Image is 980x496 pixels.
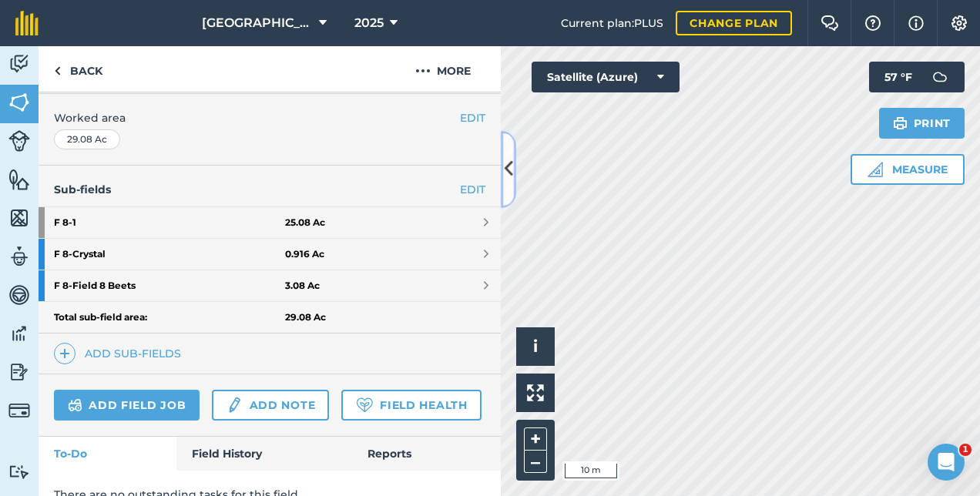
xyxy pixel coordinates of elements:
[864,15,882,31] img: A question mark icon
[54,109,485,126] span: Worked area
[39,437,176,471] a: To-Do
[925,62,955,92] img: svg+xml;base64,PD94bWwgdmVyc2lvbj0iMS4wIiBlbmNvZGluZz0idXRmLTgiPz4KPCEtLSBHZW5lcmF0b3I6IEFkb2JlIE...
[54,390,200,421] a: Add field job
[39,239,501,270] a: F 8-Crystal0.916 Ac
[8,206,30,230] img: svg+xml;base64,PHN2ZyB4bWxucz0iaHR0cDovL3d3dy53My5vcmcvMjAwMC9zdmciIHdpZHRoPSI1NiIgaGVpZ2h0PSI2MC...
[39,46,118,92] a: Back
[8,130,30,152] img: svg+xml;base64,PD94bWwgdmVyc2lvbj0iMS4wIiBlbmNvZGluZz0idXRmLTgiPz4KPCEtLSBHZW5lcmF0b3I6IEFkb2JlIE...
[959,444,972,456] span: 1
[285,311,326,323] strong: 29.08 Ac
[460,109,485,126] button: EDIT
[352,437,501,471] a: Reports
[893,114,908,132] img: svg+xml;base64,PHN2ZyB4bWxucz0iaHR0cDovL3d3dy53My5vcmcvMjAwMC9zdmciIHdpZHRoPSIxOSIgaGVpZ2h0PSIyNC...
[59,344,70,363] img: svg+xml;base64,PHN2ZyB4bWxucz0iaHR0cDovL3d3dy53My5vcmcvMjAwMC9zdmciIHdpZHRoPSIxNCIgaGVpZ2h0PSIyNC...
[908,14,924,32] img: svg+xml;base64,PHN2ZyB4bWxucz0iaHR0cDovL3d3dy53My5vcmcvMjAwMC9zdmciIHdpZHRoPSIxNyIgaGVpZ2h0PSIxNy...
[354,14,384,32] span: 2025
[8,360,30,384] img: svg+xml;base64,PD94bWwgdmVyc2lvbj0iMS4wIiBlbmNvZGluZz0idXRmLTgiPz4KPCEtLSBHZW5lcmF0b3I6IEFkb2JlIE...
[8,322,30,345] img: svg+xml;base64,PD94bWwgdmVyc2lvbj0iMS4wIiBlbmNvZGluZz0idXRmLTgiPz4KPCEtLSBHZW5lcmF0b3I6IEFkb2JlIE...
[285,248,324,260] strong: 0.916 Ac
[39,270,501,301] a: F 8-Field 8 Beets3.08 Ac
[385,46,501,92] button: More
[226,396,243,414] img: svg+xml;base64,PD94bWwgdmVyc2lvbj0iMS4wIiBlbmNvZGluZz0idXRmLTgiPz4KPCEtLSBHZW5lcmF0b3I6IEFkb2JlIE...
[676,11,792,35] a: Change plan
[869,62,965,92] button: 57 °F
[868,162,883,177] img: Ruler icon
[8,283,30,307] img: svg+xml;base64,PD94bWwgdmVyc2lvbj0iMS4wIiBlbmNvZGluZz0idXRmLTgiPz4KPCEtLSBHZW5lcmF0b3I6IEFkb2JlIE...
[285,216,325,229] strong: 25.08 Ac
[8,400,30,421] img: svg+xml;base64,PD94bWwgdmVyc2lvbj0iMS4wIiBlbmNvZGluZz0idXRmLTgiPz4KPCEtLSBHZW5lcmF0b3I6IEFkb2JlIE...
[54,270,285,301] strong: F 8 - Field 8 Beets
[415,62,431,80] img: svg+xml;base64,PHN2ZyB4bWxucz0iaHR0cDovL3d3dy53My5vcmcvMjAwMC9zdmciIHdpZHRoPSIyMCIgaGVpZ2h0PSIyNC...
[54,311,285,323] strong: Total sub-field area:
[54,62,61,80] img: svg+xml;base64,PHN2ZyB4bWxucz0iaHR0cDovL3d3dy53My5vcmcvMjAwMC9zdmciIHdpZHRoPSI5IiBoZWlnaHQ9IjI0Ii...
[524,427,547,451] button: +
[928,444,965,481] iframe: Intercom live chat
[8,464,30,479] img: svg+xml;base64,PD94bWwgdmVyc2lvbj0iMS4wIiBlbmNvZGluZz0idXRmLTgiPz4KPCEtLSBHZW5lcmF0b3I6IEFkb2JlIE...
[516,327,555,366] button: i
[8,245,30,268] img: svg+xml;base64,PD94bWwgdmVyc2lvbj0iMS4wIiBlbmNvZGluZz0idXRmLTgiPz4KPCEtLSBHZW5lcmF0b3I6IEFkb2JlIE...
[884,62,912,92] span: 57 ° F
[54,343,187,364] a: Add sub-fields
[39,207,501,238] a: F 8-125.08 Ac
[524,451,547,473] button: –
[15,11,39,35] img: fieldmargin Logo
[54,239,285,270] strong: F 8 - Crystal
[68,396,82,414] img: svg+xml;base64,PD94bWwgdmVyc2lvbj0iMS4wIiBlbmNvZGluZz0idXRmLTgiPz4KPCEtLSBHZW5lcmF0b3I6IEFkb2JlIE...
[54,129,120,149] div: 29.08 Ac
[176,437,351,471] a: Field History
[285,280,320,292] strong: 3.08 Ac
[54,207,285,238] strong: F 8 - 1
[212,390,329,421] a: Add note
[561,15,663,32] span: Current plan : PLUS
[533,337,538,356] span: i
[341,390,481,421] a: Field Health
[821,15,839,31] img: Two speech bubbles overlapping with the left bubble in the forefront
[851,154,965,185] button: Measure
[8,168,30,191] img: svg+xml;base64,PHN2ZyB4bWxucz0iaHR0cDovL3d3dy53My5vcmcvMjAwMC9zdmciIHdpZHRoPSI1NiIgaGVpZ2h0PSI2MC...
[879,108,965,139] button: Print
[202,14,313,32] span: [GEOGRAPHIC_DATA]
[527,384,544,401] img: Four arrows, one pointing top left, one top right, one bottom right and the last bottom left
[532,62,680,92] button: Satellite (Azure)
[8,91,30,114] img: svg+xml;base64,PHN2ZyB4bWxucz0iaHR0cDovL3d3dy53My5vcmcvMjAwMC9zdmciIHdpZHRoPSI1NiIgaGVpZ2h0PSI2MC...
[460,181,485,198] a: EDIT
[950,15,968,31] img: A cog icon
[39,181,501,198] h4: Sub-fields
[8,52,30,75] img: svg+xml;base64,PD94bWwgdmVyc2lvbj0iMS4wIiBlbmNvZGluZz0idXRmLTgiPz4KPCEtLSBHZW5lcmF0b3I6IEFkb2JlIE...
